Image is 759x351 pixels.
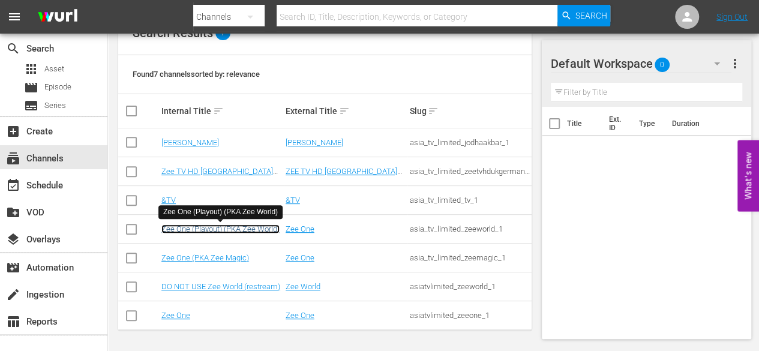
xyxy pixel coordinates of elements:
[409,196,530,205] div: asia_tv_limited_tv_1
[29,3,86,31] img: ans4CAIJ8jUAAAAAAAAAAAAAAAAAAAAAAAAgQb4GAAAAAAAAAAAAAAAAAAAAAAAAJMjXAAAAAAAAAAAAAAAAAAAAAAAAgAT5G...
[567,107,602,140] th: Title
[409,104,530,118] div: Slug
[161,138,219,147] a: [PERSON_NAME]
[161,167,278,185] a: Zee TV HD [GEOGRAPHIC_DATA] ([GEOGRAPHIC_DATA])
[409,138,530,147] div: asia_tv_limited_jodhaakbar_1
[6,314,20,329] span: Reports
[409,167,530,176] div: asia_tv_limited_zeetvhdukgermany_1
[286,311,314,320] a: Zee One
[161,196,176,205] a: &TV
[6,260,20,275] span: Automation
[6,178,20,193] span: Schedule
[163,207,278,217] div: Zee One (Playout) (PKA Zee World)
[286,104,406,118] div: External Title
[286,196,300,205] a: &TV
[655,52,670,77] span: 0
[44,100,66,112] span: Series
[339,106,350,116] span: sort
[24,98,38,113] span: Series
[161,311,190,320] a: Zee One
[409,282,530,291] div: asiatvlimited_zeeworld_1
[6,124,20,139] span: Create
[632,107,665,140] th: Type
[665,107,737,140] th: Duration
[213,106,224,116] span: sort
[24,80,38,95] span: Episode
[44,63,64,75] span: Asset
[602,107,632,140] th: Ext. ID
[24,62,38,76] span: Asset
[133,70,260,79] span: Found 7 channels sorted by: relevance
[286,282,320,291] a: Zee World
[737,140,759,211] button: Open Feedback Widget
[557,5,610,26] button: Search
[161,253,249,262] a: Zee One (PKA Zee Magic)
[409,253,530,262] div: asia_tv_limited_zeemagic_1
[286,167,402,185] a: ZEE TV HD [GEOGRAPHIC_DATA] ([GEOGRAPHIC_DATA])
[409,311,530,320] div: asiatvlimited_zeeone_1
[716,12,748,22] a: Sign Out
[7,10,22,24] span: menu
[551,47,731,80] div: Default Workspace
[575,5,607,26] span: Search
[6,205,20,220] span: VOD
[6,41,20,56] span: Search
[6,232,20,247] span: Overlays
[161,224,280,233] a: Zee One (Playout) (PKA Zee World)
[428,106,439,116] span: sort
[286,138,343,147] a: [PERSON_NAME]
[6,287,20,302] span: Ingestion
[728,56,742,71] span: more_vert
[44,81,71,93] span: Episode
[286,224,314,233] a: Zee One
[409,224,530,233] div: asia_tv_limited_zeeworld_1
[161,104,282,118] div: Internal Title
[728,49,742,78] button: more_vert
[286,253,314,262] a: Zee One
[6,151,20,166] span: Channels
[161,282,280,291] a: DO NOT USE Zee World (restream)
